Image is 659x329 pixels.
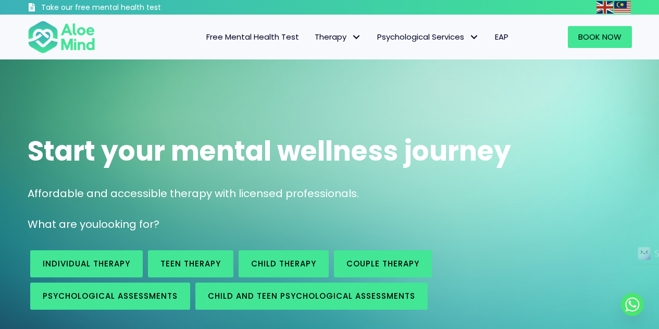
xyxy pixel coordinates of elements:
a: Child Therapy [239,250,329,277]
img: en [596,1,613,14]
span: EAP [495,31,508,42]
span: Start your mental wellness journey [28,132,511,170]
span: Free Mental Health Test [206,31,299,42]
span: What are you [28,217,98,231]
a: EAP [487,26,516,48]
span: Psychological assessments [43,290,178,301]
a: Whatsapp [621,293,644,316]
a: Malay [614,1,632,13]
span: Teen Therapy [160,258,221,269]
a: Psychological ServicesPsychological Services: submenu [369,26,487,48]
span: Individual therapy [43,258,130,269]
span: Therapy [315,31,362,42]
p: Affordable and accessible therapy with licensed professionals. [28,186,632,201]
a: Teen Therapy [148,250,233,277]
a: Free Mental Health Test [198,26,307,48]
img: Aloe mind Logo [28,20,95,54]
h3: Take our free mental health test [41,3,217,13]
span: Book Now [578,31,621,42]
a: Take our free mental health test [28,3,217,15]
a: Child and Teen Psychological assessments [195,283,428,310]
span: Psychological Services [377,31,479,42]
a: Book Now [568,26,632,48]
a: Individual therapy [30,250,143,277]
a: Psychological assessments [30,283,190,310]
a: Couple therapy [334,250,432,277]
span: looking for? [98,217,159,231]
span: Couple therapy [346,258,419,269]
a: TherapyTherapy: submenu [307,26,369,48]
span: Child and Teen Psychological assessments [208,290,415,301]
span: Psychological Services: submenu [467,30,482,45]
span: Child Therapy [251,258,316,269]
a: English [596,1,614,13]
img: ms [614,1,631,14]
nav: Menu [109,26,516,48]
span: Therapy: submenu [349,30,364,45]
